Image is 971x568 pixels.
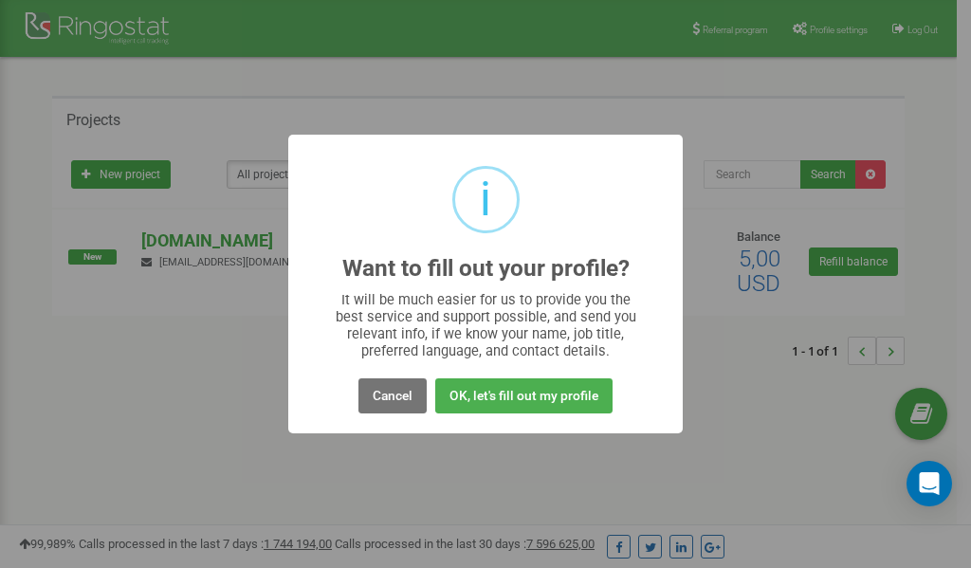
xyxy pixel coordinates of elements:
[326,291,646,359] div: It will be much easier for us to provide you the best service and support possible, and send you ...
[480,169,491,230] div: i
[435,378,613,413] button: OK, let's fill out my profile
[358,378,427,413] button: Cancel
[907,461,952,506] div: Open Intercom Messenger
[342,256,630,282] h2: Want to fill out your profile?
